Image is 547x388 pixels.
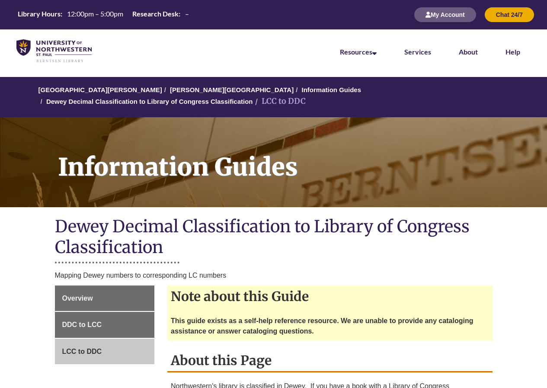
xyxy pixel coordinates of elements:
a: [GEOGRAPHIC_DATA][PERSON_NAME] [38,86,162,93]
h1: Information Guides [48,117,547,196]
div: Guide Page Menu [55,285,155,365]
span: – [185,10,189,18]
a: Help [505,48,520,56]
a: Services [404,48,431,56]
button: Chat 24/7 [485,7,534,22]
th: Library Hours: [14,9,64,19]
span: LCC to DDC [62,348,102,355]
a: Dewey Decimal Classification to Library of Congress Classification [46,98,253,105]
a: Information Guides [301,86,361,93]
span: DDC to LCC [62,321,102,328]
span: 12:00pm – 5:00pm [67,10,123,18]
a: Hours Today [14,9,192,21]
th: Research Desk: [129,9,182,19]
a: DDC to LCC [55,312,155,338]
li: LCC to DDC [253,95,306,108]
strong: This guide exists as a self-help reference resource. We are unable to provide any cataloging assi... [171,317,473,335]
span: Overview [62,295,93,302]
a: Chat 24/7 [485,11,534,18]
h2: Note about this Guide [167,285,493,307]
a: Resources [340,48,377,56]
a: My Account [414,11,476,18]
h1: Dewey Decimal Classification to Library of Congress Classification [55,216,493,260]
a: About [459,48,478,56]
a: [PERSON_NAME][GEOGRAPHIC_DATA] [170,86,294,93]
button: My Account [414,7,476,22]
span: Mapping Dewey numbers to corresponding LC numbers [55,272,227,279]
h2: About this Page [167,350,493,372]
img: UNWSP Library Logo [16,39,92,63]
table: Hours Today [14,9,192,20]
a: Overview [55,285,155,311]
a: LCC to DDC [55,339,155,365]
